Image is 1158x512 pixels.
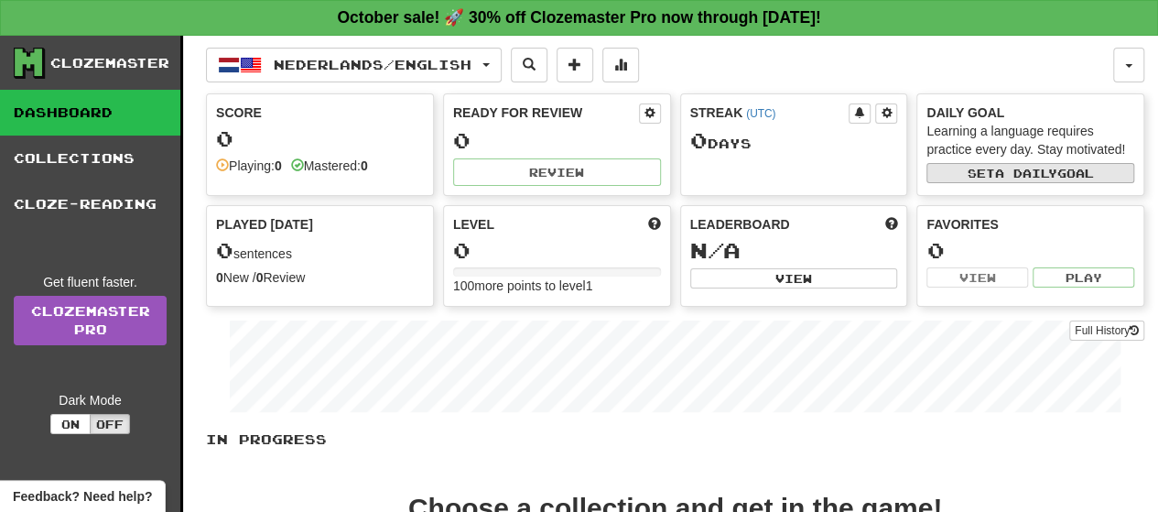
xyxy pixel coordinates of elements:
div: Playing: [216,157,282,175]
button: Add sentence to collection [557,48,593,82]
p: In Progress [206,430,1144,449]
button: More stats [602,48,639,82]
div: Streak [690,103,850,122]
div: 0 [453,129,661,152]
div: Dark Mode [14,391,167,409]
div: Clozemaster [50,54,169,72]
div: 0 [926,239,1134,262]
a: (UTC) [746,107,775,120]
button: Review [453,158,661,186]
div: Favorites [926,215,1134,234]
div: Mastered: [291,157,368,175]
span: Open feedback widget [13,487,152,506]
span: Score more points to level up [648,215,661,234]
span: 0 [216,237,233,263]
div: Get fluent faster. [14,273,167,291]
button: Full History [1069,321,1144,341]
div: sentences [216,239,424,263]
span: 0 [690,127,708,153]
button: Nederlands/English [206,48,502,82]
strong: October sale! 🚀 30% off Clozemaster Pro now through [DATE]! [337,8,820,27]
span: N/A [690,237,741,263]
div: Learning a language requires practice every day. Stay motivated! [926,122,1134,158]
div: Score [216,103,424,122]
strong: 0 [361,158,368,173]
div: Daily Goal [926,103,1134,122]
span: This week in points, UTC [884,215,897,234]
div: Day s [690,129,898,153]
strong: 0 [216,270,223,285]
span: Nederlands / English [274,57,471,72]
div: New / Review [216,268,424,287]
span: a daily [995,167,1057,180]
button: Seta dailygoal [926,163,1134,183]
button: View [690,268,898,289]
strong: 0 [275,158,282,173]
a: ClozemasterPro [14,296,167,345]
button: On [50,414,91,434]
div: 0 [216,127,424,150]
strong: 0 [256,270,264,285]
div: 100 more points to level 1 [453,277,661,295]
button: View [926,267,1028,288]
div: Ready for Review [453,103,639,122]
button: Off [90,414,130,434]
span: Level [453,215,494,234]
button: Search sentences [511,48,547,82]
span: Played [DATE] [216,215,313,234]
span: Leaderboard [690,215,790,234]
div: 0 [453,239,661,262]
button: Play [1033,267,1134,288]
